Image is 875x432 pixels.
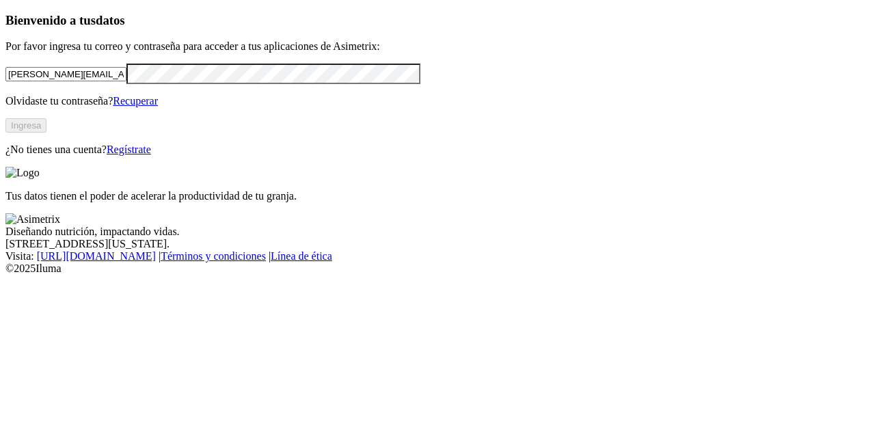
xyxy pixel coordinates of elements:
[5,118,46,133] button: Ingresa
[5,250,870,262] div: Visita : | |
[161,250,266,262] a: Términos y condiciones
[37,250,156,262] a: [URL][DOMAIN_NAME]
[5,67,126,81] input: Tu correo
[5,13,870,28] h3: Bienvenido a tus
[5,226,870,238] div: Diseñando nutrición, impactando vidas.
[271,250,332,262] a: Línea de ética
[5,144,870,156] p: ¿No tienes una cuenta?
[5,238,870,250] div: [STREET_ADDRESS][US_STATE].
[5,95,870,107] p: Olvidaste tu contraseña?
[5,167,40,179] img: Logo
[5,262,870,275] div: © 2025 Iluma
[96,13,125,27] span: datos
[5,213,60,226] img: Asimetrix
[107,144,151,155] a: Regístrate
[113,95,158,107] a: Recuperar
[5,40,870,53] p: Por favor ingresa tu correo y contraseña para acceder a tus aplicaciones de Asimetrix:
[5,190,870,202] p: Tus datos tienen el poder de acelerar la productividad de tu granja.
